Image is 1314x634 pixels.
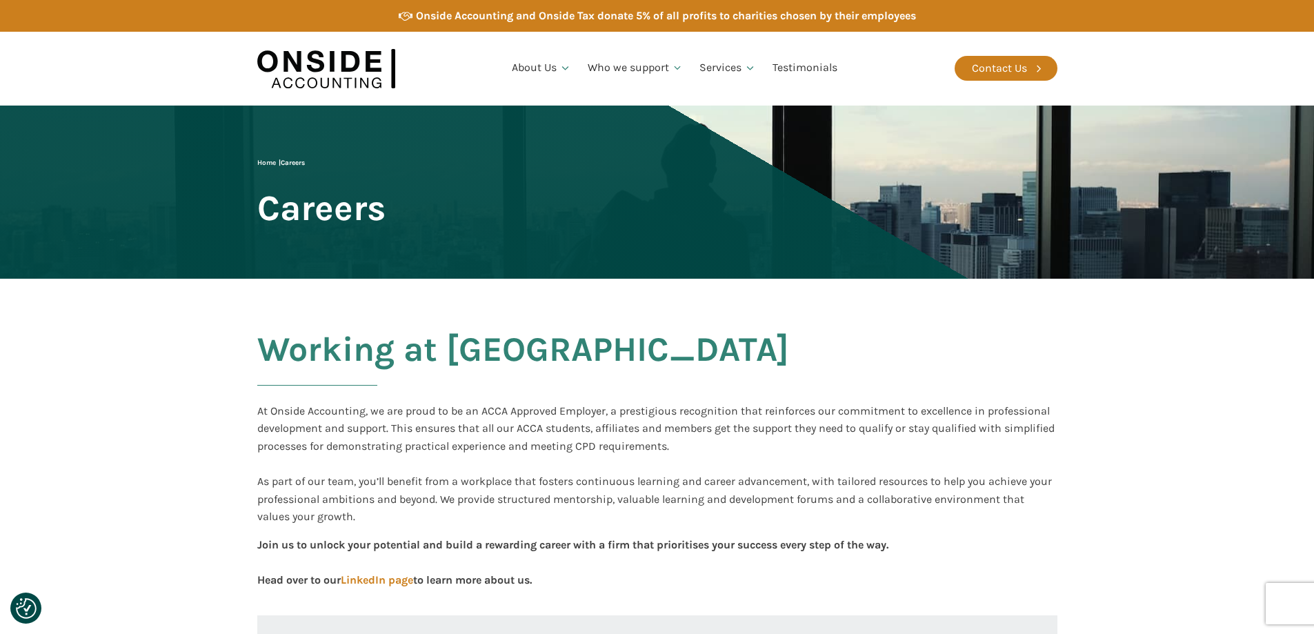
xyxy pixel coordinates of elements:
h2: Working at [GEOGRAPHIC_DATA] [257,330,789,402]
a: Who we support [579,45,692,92]
button: Consent Preferences [16,598,37,619]
a: Home [257,159,276,167]
a: Services [691,45,764,92]
a: LinkedIn page [341,573,413,586]
img: Onside Accounting [257,42,395,95]
div: Contact Us [972,59,1027,77]
a: Testimonials [764,45,846,92]
div: Onside Accounting and Onside Tax donate 5% of all profits to charities chosen by their employees [416,7,916,25]
span: Careers [257,189,386,227]
img: Revisit consent button [16,598,37,619]
span: | [257,159,305,167]
span: Careers [281,159,305,167]
a: About Us [504,45,579,92]
div: Join us to unlock your potential and build a rewarding career with a firm that prioritises your s... [257,536,888,588]
div: At Onside Accounting, we are proud to be an ACCA Approved Employer, a prestigious recognition tha... [257,402,1057,526]
a: Contact Us [955,56,1057,81]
